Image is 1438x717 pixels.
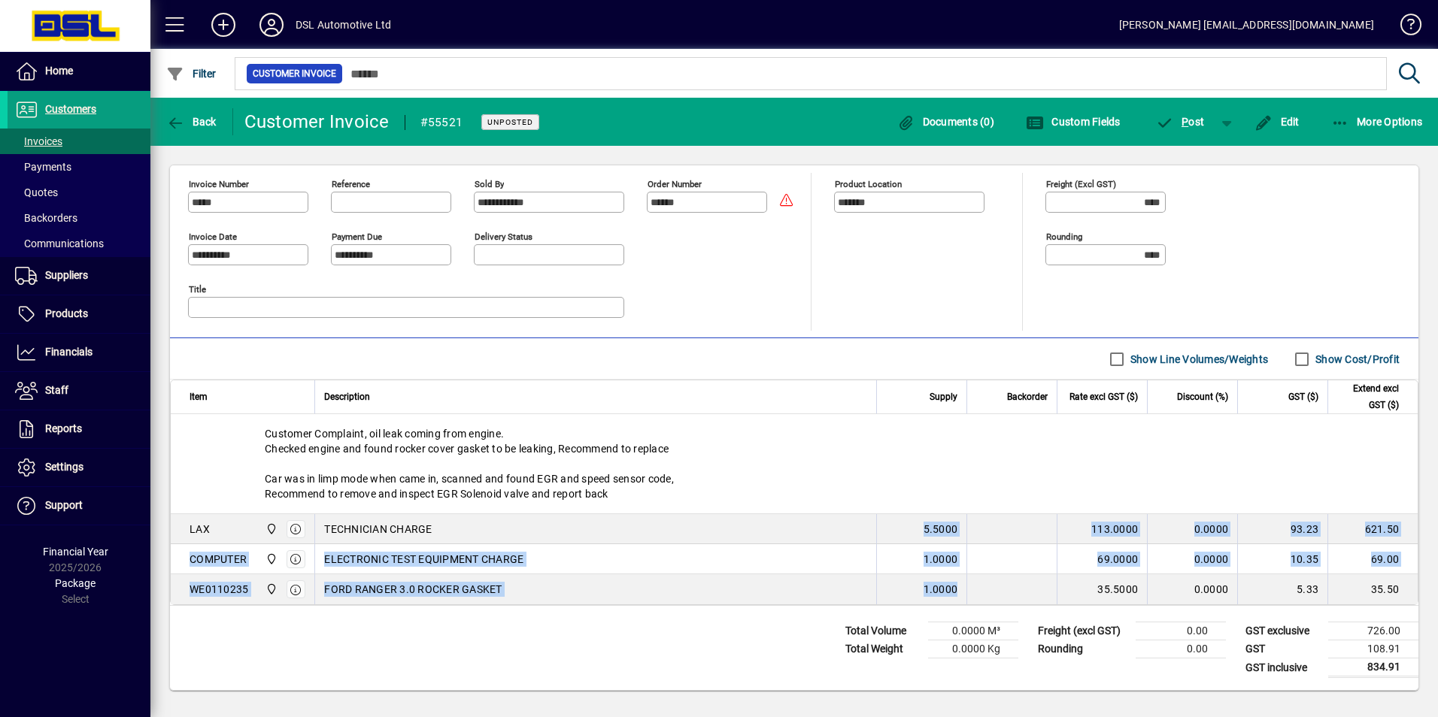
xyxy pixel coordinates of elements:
span: Suppliers [45,269,88,281]
span: P [1182,116,1188,128]
span: Central [262,521,279,537]
div: [PERSON_NAME] [EMAIL_ADDRESS][DOMAIN_NAME] [1119,13,1374,37]
mat-label: Invoice date [189,231,237,242]
span: 1.0000 [924,552,958,567]
span: ELECTRONIC TEST EQUIPMENT CHARGE [324,552,523,567]
span: Quotes [15,186,58,198]
td: 621.50 [1327,514,1418,544]
span: Documents (0) [896,116,994,128]
button: Add [199,11,247,38]
div: WE0110235 [190,582,248,597]
div: Customer Complaint, oil leak coming from engine. Checked engine and found rocker cover gasket to ... [171,414,1418,513]
a: Invoices [8,129,150,154]
span: 1.0000 [924,582,958,597]
span: TECHNICIAN CHARGE [324,522,432,537]
td: 0.00 [1136,622,1226,640]
a: Knowledge Base [1389,3,1419,52]
td: 35.50 [1327,574,1418,604]
span: Custom Fields [1026,116,1121,128]
label: Show Cost/Profit [1312,352,1400,367]
a: Products [8,295,150,333]
td: GST exclusive [1238,622,1328,640]
td: GST [1238,640,1328,658]
button: More Options [1327,108,1427,135]
a: Quotes [8,180,150,205]
td: 0.0000 Kg [928,640,1018,658]
span: Customers [45,103,96,115]
mat-label: Reference [332,179,370,189]
mat-label: Delivery status [475,231,532,242]
div: 35.5000 [1066,582,1138,597]
a: Payments [8,154,150,180]
td: 0.0000 [1147,514,1237,544]
span: FORD RANGER 3.0 ROCKER GASKET [324,582,502,597]
a: Suppliers [8,257,150,295]
button: Edit [1251,108,1303,135]
a: Communications [8,231,150,256]
button: Post [1148,108,1212,135]
mat-label: Rounding [1046,231,1082,242]
a: Support [8,487,150,525]
span: Supply [930,389,957,405]
td: Total Volume [838,622,928,640]
a: Home [8,53,150,90]
div: #55521 [420,110,463,135]
span: Extend excl GST ($) [1337,380,1399,413]
mat-label: Product location [835,179,902,189]
span: Communications [15,237,104,250]
span: Payments [15,161,71,173]
td: 0.0000 [1147,574,1237,604]
span: Financials [45,346,93,358]
span: Backorder [1007,389,1048,405]
mat-label: Order number [648,179,702,189]
span: Edit [1254,116,1300,128]
button: Custom Fields [1022,108,1124,135]
span: More Options [1331,116,1423,128]
label: Show Line Volumes/Weights [1127,352,1268,367]
span: Products [45,307,88,319]
a: Backorders [8,205,150,231]
span: Support [45,499,83,511]
span: Invoices [15,135,62,147]
td: Rounding [1030,640,1136,658]
button: Documents (0) [893,108,998,135]
button: Filter [162,60,220,87]
a: Financials [8,334,150,371]
mat-label: Title [189,284,206,295]
mat-label: Payment due [332,231,382,242]
span: Staff [45,384,68,396]
a: Reports [8,410,150,448]
button: Profile [247,11,296,38]
td: Total Weight [838,640,928,658]
span: Financial Year [43,546,108,558]
span: 5.5000 [924,522,958,537]
div: LAX [190,522,210,537]
div: Customer Invoice [244,110,390,134]
div: 113.0000 [1066,522,1138,537]
span: Backorders [15,212,77,224]
td: 108.91 [1328,640,1418,658]
span: Settings [45,461,83,473]
span: GST ($) [1288,389,1318,405]
span: Unposted [487,117,533,127]
td: 834.91 [1328,658,1418,677]
mat-label: Sold by [475,179,504,189]
td: 93.23 [1237,514,1327,544]
td: 0.00 [1136,640,1226,658]
td: GST inclusive [1238,658,1328,677]
app-page-header-button: Back [150,108,233,135]
td: 10.35 [1237,544,1327,574]
span: Home [45,65,73,77]
span: Back [166,116,217,128]
td: 726.00 [1328,622,1418,640]
td: Freight (excl GST) [1030,622,1136,640]
span: Package [55,577,96,589]
td: 69.00 [1327,544,1418,574]
td: 5.33 [1237,574,1327,604]
span: Central [262,581,279,597]
td: 0.0000 M³ [928,622,1018,640]
div: COMPUTER [190,552,247,567]
td: 0.0000 [1147,544,1237,574]
span: Reports [45,422,82,434]
div: 69.0000 [1066,552,1138,567]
